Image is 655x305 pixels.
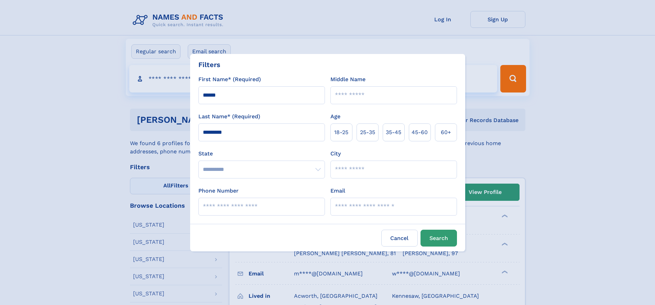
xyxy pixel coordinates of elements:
div: Filters [198,59,220,70]
span: 45‑60 [412,128,428,137]
button: Search [421,230,457,247]
label: City [330,150,341,158]
label: Age [330,112,340,121]
label: Last Name* (Required) [198,112,260,121]
label: Email [330,187,345,195]
span: 60+ [441,128,451,137]
span: 25‑35 [360,128,375,137]
label: First Name* (Required) [198,75,261,84]
label: State [198,150,325,158]
label: Phone Number [198,187,239,195]
span: 18‑25 [334,128,348,137]
label: Middle Name [330,75,365,84]
span: 35‑45 [386,128,401,137]
label: Cancel [381,230,418,247]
